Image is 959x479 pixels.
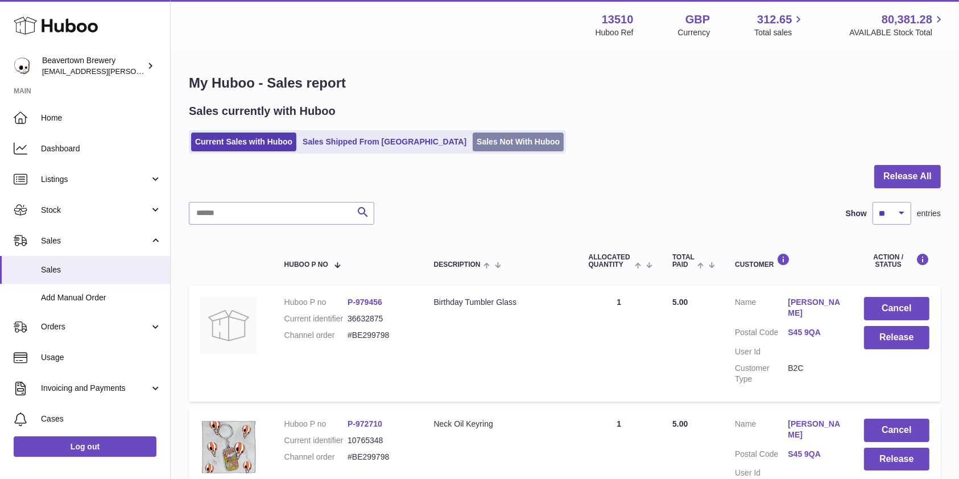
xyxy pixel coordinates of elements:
span: Sales [41,265,162,275]
div: Huboo Ref [596,27,634,38]
span: ALLOCATED Quantity [589,254,632,269]
span: entries [917,208,941,219]
span: 312.65 [757,12,792,27]
span: Listings [41,174,150,185]
dd: #BE299798 [348,452,411,463]
dt: Huboo P no [284,419,348,430]
a: Current Sales with Huboo [191,133,296,151]
span: Huboo P no [284,261,328,269]
a: Log out [14,436,156,457]
span: 5.00 [672,298,688,307]
span: Home [41,113,162,123]
a: 80,381.28 AVAILABLE Stock Total [849,12,945,38]
dt: Customer Type [735,363,788,385]
span: Stock [41,205,150,216]
dt: Channel order [284,330,348,341]
div: Birthday Tumbler Glass [434,297,566,308]
img: beavertown-brewery-neck-oil-can-keyring.png [200,419,257,476]
dd: #BE299798 [348,330,411,341]
dt: Postal Code [735,327,788,341]
span: Sales [41,236,150,246]
dt: User Id [735,346,788,357]
dt: Current identifier [284,435,348,446]
a: [PERSON_NAME] [788,419,841,440]
a: P-972710 [348,419,382,428]
a: [PERSON_NAME] [788,297,841,319]
img: kit.lowe@beavertownbrewery.co.uk [14,57,31,75]
span: Total paid [672,254,695,269]
button: Cancel [864,419,929,442]
dd: B2C [788,363,841,385]
a: Sales Shipped From [GEOGRAPHIC_DATA] [299,133,470,151]
span: Orders [41,321,150,332]
strong: GBP [685,12,710,27]
div: Neck Oil Keyring [434,419,566,430]
span: Cases [41,414,162,424]
div: Customer [735,253,841,269]
button: Release [864,326,929,349]
span: Total sales [754,27,805,38]
label: Show [846,208,867,219]
span: [EMAIL_ADDRESS][PERSON_NAME][DOMAIN_NAME] [42,67,228,76]
dd: 10765348 [348,435,411,446]
span: Dashboard [41,143,162,154]
a: 312.65 Total sales [754,12,805,38]
a: S45 9QA [788,327,841,338]
td: 1 [577,286,661,401]
span: Invoicing and Payments [41,383,150,394]
a: Sales Not With Huboo [473,133,564,151]
div: Action / Status [864,253,929,269]
div: Beavertown Brewery [42,55,144,77]
a: P-979456 [348,298,382,307]
dt: Name [735,297,788,321]
dt: Name [735,419,788,443]
span: 5.00 [672,419,688,428]
span: AVAILABLE Stock Total [849,27,945,38]
span: 80,381.28 [882,12,932,27]
dt: Channel order [284,452,348,463]
dt: Current identifier [284,313,348,324]
a: S45 9QA [788,449,841,460]
span: Description [434,261,481,269]
dt: User Id [735,468,788,478]
button: Release [864,448,929,471]
h1: My Huboo - Sales report [189,74,941,92]
dt: Postal Code [735,449,788,463]
h2: Sales currently with Huboo [189,104,336,119]
button: Cancel [864,297,929,320]
dt: Huboo P no [284,297,348,308]
span: Add Manual Order [41,292,162,303]
button: Release All [874,165,941,188]
span: Usage [41,352,162,363]
dd: 36632875 [348,313,411,324]
div: Currency [678,27,710,38]
strong: 13510 [602,12,634,27]
img: no-photo.jpg [200,297,257,354]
